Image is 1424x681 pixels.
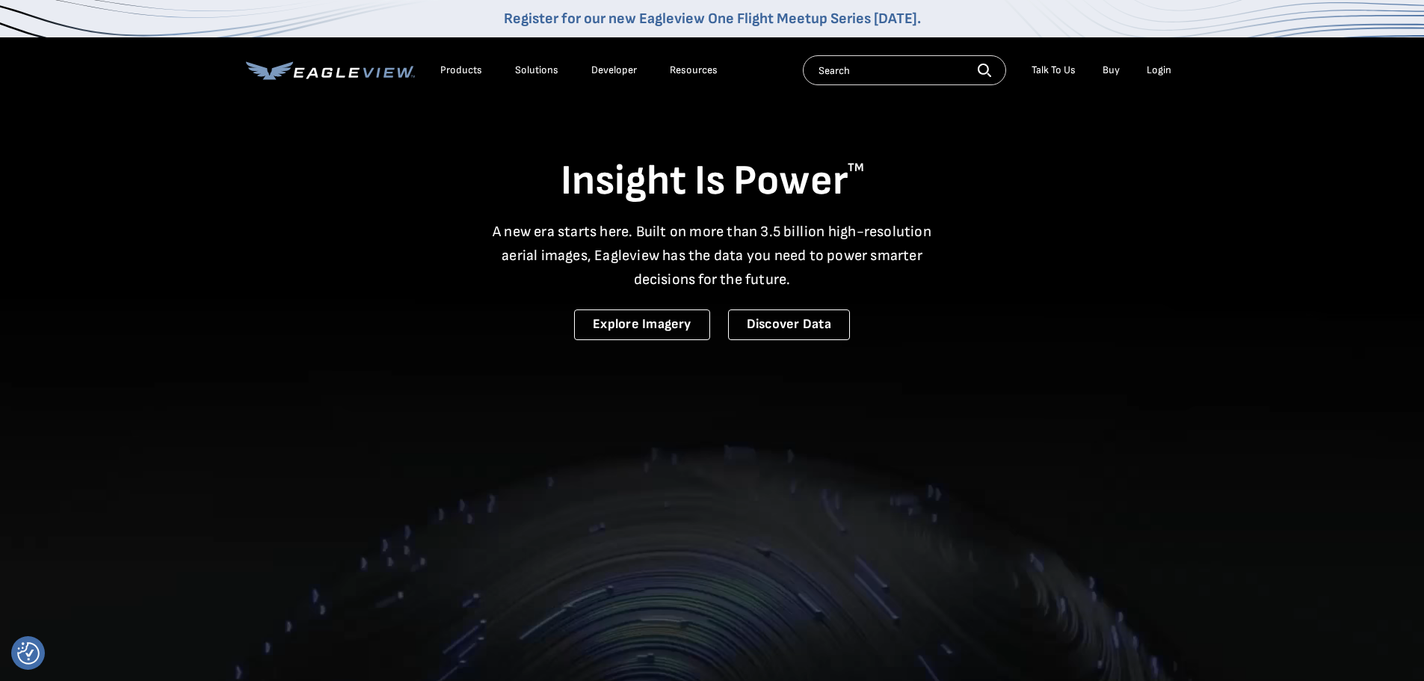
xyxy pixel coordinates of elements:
[1032,64,1076,77] div: Talk To Us
[484,220,941,292] p: A new era starts here. Built on more than 3.5 billion high-resolution aerial images, Eagleview ha...
[440,64,482,77] div: Products
[246,155,1179,208] h1: Insight Is Power
[728,309,850,340] a: Discover Data
[17,642,40,665] img: Revisit consent button
[1147,64,1171,77] div: Login
[670,64,718,77] div: Resources
[17,642,40,665] button: Consent Preferences
[803,55,1006,85] input: Search
[848,161,864,175] sup: TM
[504,10,921,28] a: Register for our new Eagleview One Flight Meetup Series [DATE].
[591,64,637,77] a: Developer
[515,64,558,77] div: Solutions
[574,309,710,340] a: Explore Imagery
[1103,64,1120,77] a: Buy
